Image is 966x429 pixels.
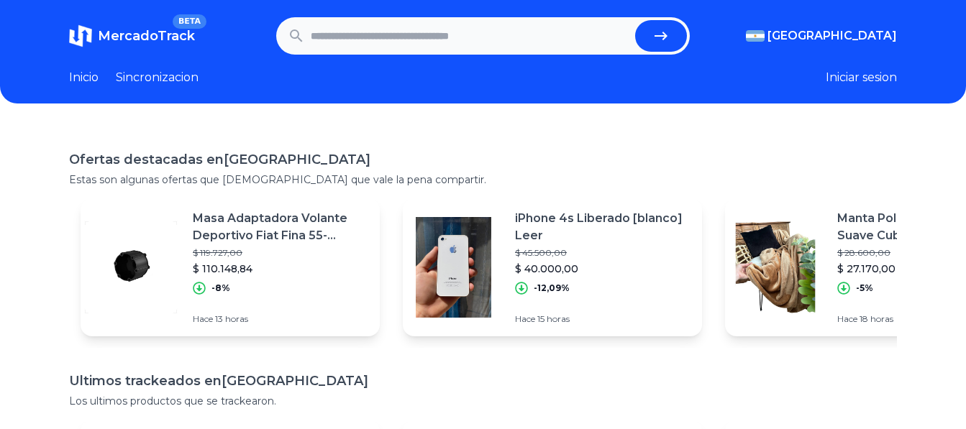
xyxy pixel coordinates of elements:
[98,28,195,44] span: MercadoTrack
[856,282,873,294] p: -5%
[69,69,99,86] a: Inicio
[767,27,897,45] span: [GEOGRAPHIC_DATA]
[69,172,897,187] p: Estas son algunas ofertas que [DEMOGRAPHIC_DATA] que vale la pena compartir.
[534,282,570,294] p: -12,09%
[173,14,206,29] span: BETA
[826,69,897,86] button: Iniciar sesion
[211,282,230,294] p: -8%
[515,262,691,276] p: $ 40.000,00
[193,313,368,325] p: Hace 13 horas
[81,217,181,318] img: Featured image
[193,210,368,244] p: Masa Adaptadora Volante Deportivo Fiat Fina 55-[PERSON_NAME]
[515,313,691,325] p: Hace 15 horas
[725,217,826,318] img: Featured image
[69,24,92,47] img: MercadoTrack
[69,394,897,408] p: Los ultimos productos que se trackearon.
[116,69,199,86] a: Sincronizacion
[69,24,195,47] a: MercadoTrackBETA
[69,371,897,391] h1: Ultimos trackeados en [GEOGRAPHIC_DATA]
[403,217,503,318] img: Featured image
[515,247,691,259] p: $ 45.500,00
[69,149,897,170] h1: Ofertas destacadas en [GEOGRAPHIC_DATA]
[746,27,897,45] button: [GEOGRAPHIC_DATA]
[403,198,702,336] a: Featured imageiPhone 4s Liberado [blanco] Leer$ 45.500,00$ 40.000,00-12,09%Hace 15 horas
[81,198,380,336] a: Featured imageMasa Adaptadora Volante Deportivo Fiat Fina 55-[PERSON_NAME]$ 119.727,00$ 110.148,8...
[193,262,368,276] p: $ 110.148,84
[193,247,368,259] p: $ 119.727,00
[515,210,691,244] p: iPhone 4s Liberado [blanco] Leer
[746,30,765,42] img: Argentina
